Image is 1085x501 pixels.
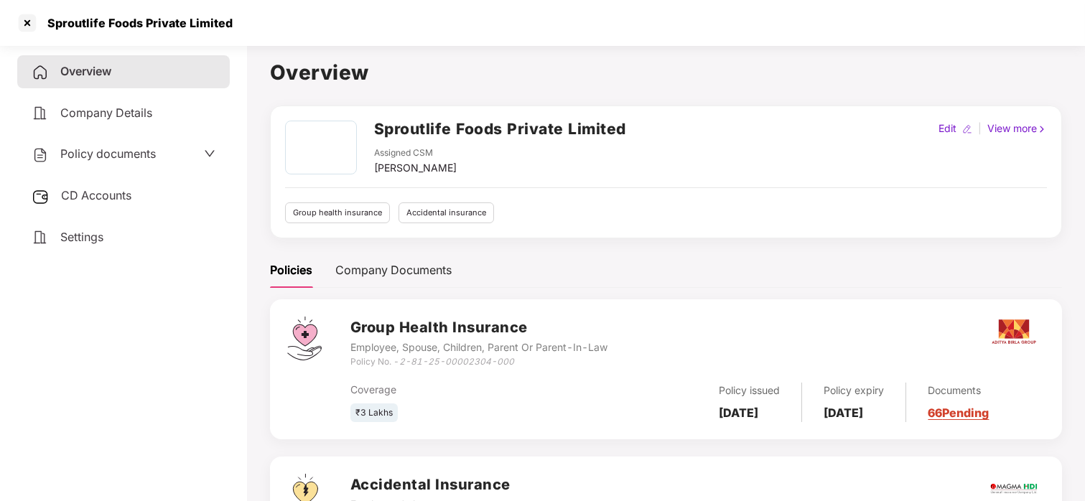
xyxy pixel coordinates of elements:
[350,403,398,423] div: ₹3 Lakhs
[374,117,626,141] h2: Sproutlife Foods Private Limited
[350,474,526,496] h3: Accidental Insurance
[399,202,494,223] div: Accidental insurance
[1037,124,1047,134] img: rightIcon
[350,382,582,398] div: Coverage
[936,121,959,136] div: Edit
[399,356,514,367] i: 2-81-25-00002304-000
[989,306,1039,357] img: aditya.png
[824,406,863,420] b: [DATE]
[204,148,215,159] span: down
[824,383,884,398] div: Policy expiry
[350,340,607,355] div: Employee, Spouse, Children, Parent Or Parent-In-Law
[287,317,322,360] img: svg+xml;base64,PHN2ZyB4bWxucz0iaHR0cDovL3d3dy53My5vcmcvMjAwMC9zdmciIHdpZHRoPSI0Ny43MTQiIGhlaWdodD...
[32,64,49,81] img: svg+xml;base64,PHN2ZyB4bWxucz0iaHR0cDovL3d3dy53My5vcmcvMjAwMC9zdmciIHdpZHRoPSIyNCIgaGVpZ2h0PSIyNC...
[61,188,131,202] span: CD Accounts
[335,261,452,279] div: Company Documents
[962,124,972,134] img: editIcon
[60,106,152,120] span: Company Details
[975,121,984,136] div: |
[270,57,1062,88] h1: Overview
[350,317,607,339] h3: Group Health Insurance
[350,355,607,369] div: Policy No. -
[32,146,49,164] img: svg+xml;base64,PHN2ZyB4bWxucz0iaHR0cDovL3d3dy53My5vcmcvMjAwMC9zdmciIHdpZHRoPSIyNCIgaGVpZ2h0PSIyNC...
[719,383,780,398] div: Policy issued
[928,383,989,398] div: Documents
[719,406,758,420] b: [DATE]
[60,230,103,244] span: Settings
[285,202,390,223] div: Group health insurance
[60,146,156,161] span: Policy documents
[32,105,49,122] img: svg+xml;base64,PHN2ZyB4bWxucz0iaHR0cDovL3d3dy53My5vcmcvMjAwMC9zdmciIHdpZHRoPSIyNCIgaGVpZ2h0PSIyNC...
[39,16,233,30] div: Sproutlife Foods Private Limited
[984,121,1050,136] div: View more
[60,64,111,78] span: Overview
[270,261,312,279] div: Policies
[374,160,457,176] div: [PERSON_NAME]
[32,229,49,246] img: svg+xml;base64,PHN2ZyB4bWxucz0iaHR0cDovL3d3dy53My5vcmcvMjAwMC9zdmciIHdpZHRoPSIyNCIgaGVpZ2h0PSIyNC...
[928,406,989,420] a: 66 Pending
[32,188,50,205] img: svg+xml;base64,PHN2ZyB3aWR0aD0iMjUiIGhlaWdodD0iMjQiIHZpZXdCb3g9IjAgMCAyNSAyNCIgZmlsbD0ibm9uZSIgeG...
[374,146,457,160] div: Assigned CSM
